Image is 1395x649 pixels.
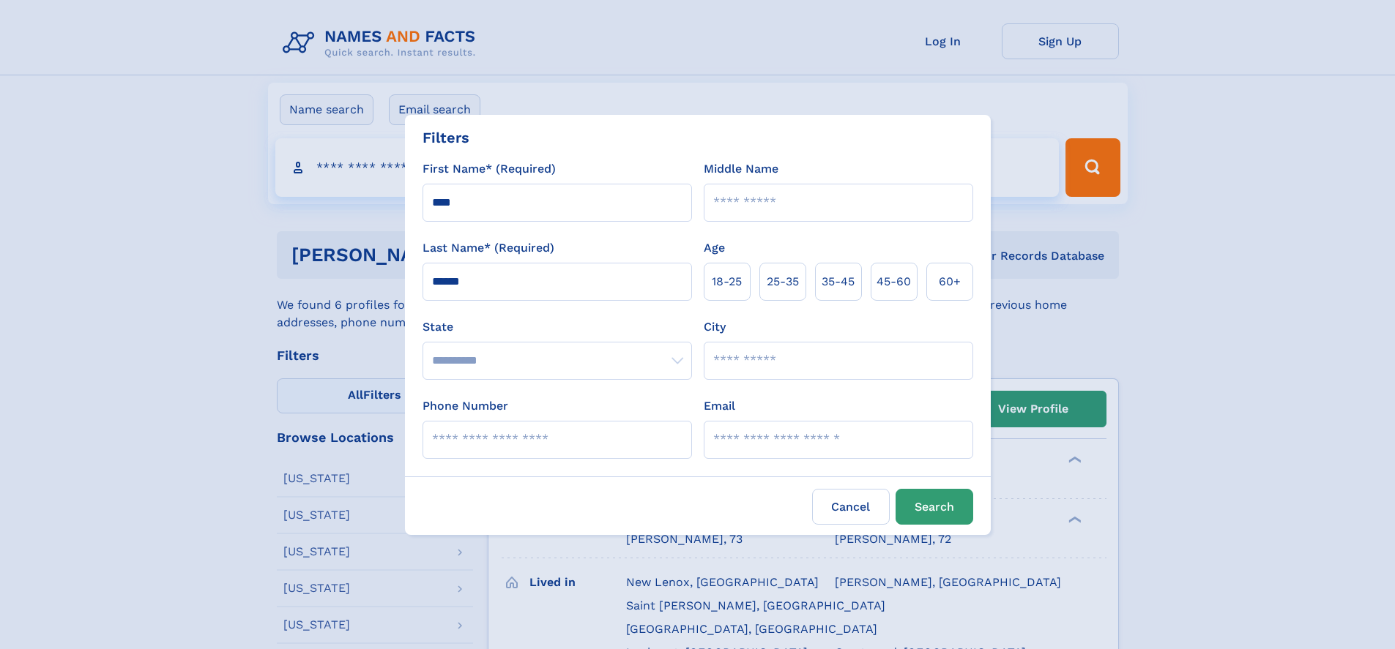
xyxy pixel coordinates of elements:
[704,160,778,178] label: Middle Name
[704,239,725,257] label: Age
[812,489,890,525] label: Cancel
[822,273,855,290] span: 35‑45
[423,160,556,178] label: First Name* (Required)
[423,397,508,415] label: Phone Number
[712,273,742,290] span: 18‑25
[704,397,735,415] label: Email
[767,273,799,290] span: 25‑35
[704,318,726,336] label: City
[423,239,554,257] label: Last Name* (Required)
[939,273,961,290] span: 60+
[423,127,469,149] div: Filters
[423,318,692,336] label: State
[877,273,911,290] span: 45‑60
[896,489,973,525] button: Search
